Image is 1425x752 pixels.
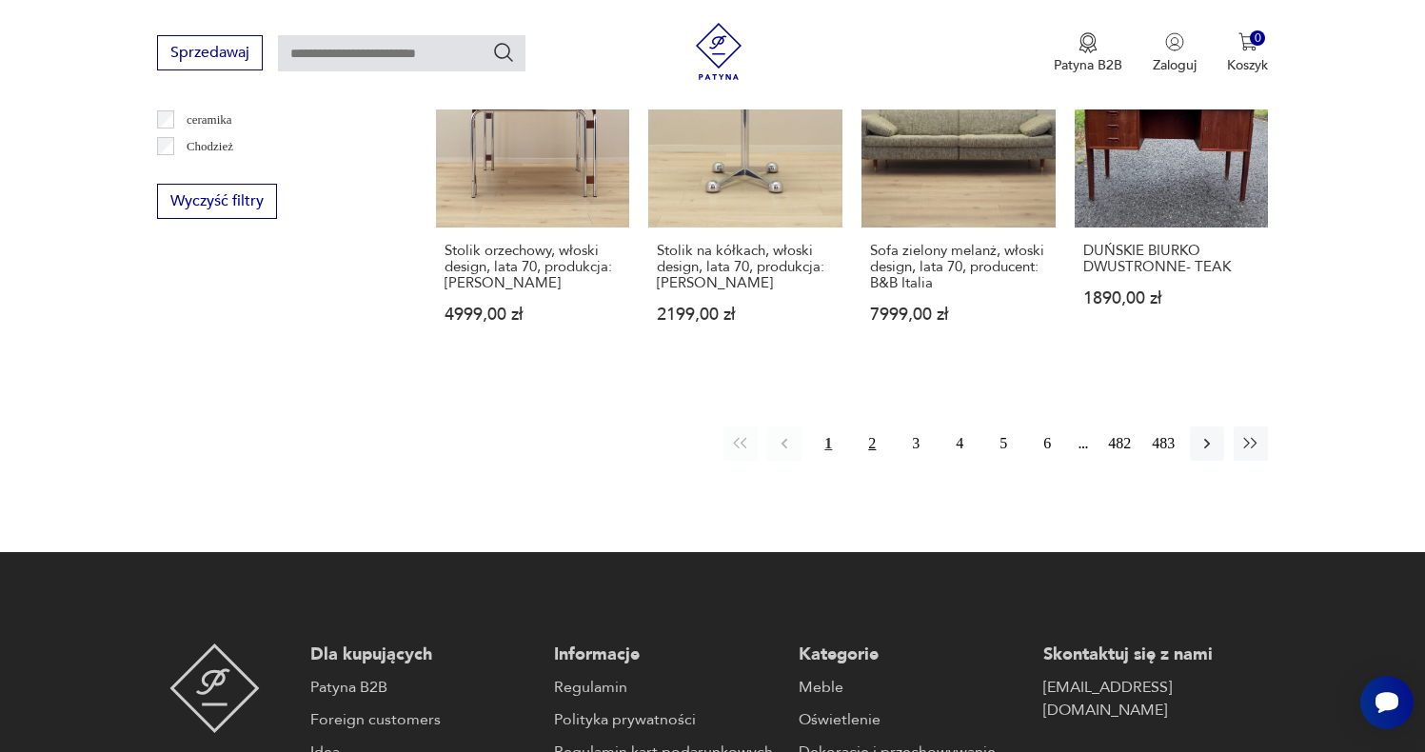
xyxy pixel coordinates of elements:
[1054,56,1122,74] p: Patyna B2B
[986,426,1020,461] button: 5
[1250,30,1266,47] div: 0
[1153,32,1197,74] button: Zaloguj
[799,708,1024,731] a: Oświetlenie
[157,35,263,70] button: Sprzedawaj
[1054,32,1122,74] a: Ikona medaluPatyna B2B
[492,41,515,64] button: Szukaj
[657,243,834,291] h3: Stolik na kółkach, włoski design, lata 70, produkcja: [PERSON_NAME]
[657,307,834,323] p: 2199,00 zł
[1083,243,1260,275] h3: DUŃSKIE BIURKO DWUSTRONNE- TEAK
[1238,32,1257,51] img: Ikona koszyka
[1075,33,1269,360] a: DUŃSKIE BIURKO DWUSTRONNE- TEAKDUŃSKIE BIURKO DWUSTRONNE- TEAK1890,00 zł
[648,33,842,360] a: Stolik na kółkach, włoski design, lata 70, produkcja: AllegriStolik na kółkach, włoski design, la...
[187,163,232,184] p: Ćmielów
[554,708,780,731] a: Polityka prywatności
[1083,290,1260,307] p: 1890,00 zł
[436,33,630,360] a: Stolik orzechowy, włoski design, lata 70, produkcja: WłochyStolik orzechowy, włoski design, lata ...
[811,426,845,461] button: 1
[310,676,536,699] a: Patyna B2B
[310,643,536,666] p: Dla kupujących
[1146,426,1180,461] button: 483
[157,48,263,61] a: Sprzedawaj
[1153,56,1197,74] p: Zaloguj
[1227,32,1268,74] button: 0Koszyk
[187,136,233,157] p: Chodzież
[157,184,277,219] button: Wyczyść filtry
[1054,32,1122,74] button: Patyna B2B
[690,23,747,80] img: Patyna - sklep z meblami i dekoracjami vintage
[1102,426,1137,461] button: 482
[942,426,977,461] button: 4
[899,426,933,461] button: 3
[445,307,622,323] p: 4999,00 zł
[169,643,260,733] img: Patyna - sklep z meblami i dekoracjami vintage
[861,33,1056,360] a: Sofa zielony melanż, włoski design, lata 70, producent: B&B ItaliaSofa zielony melanż, włoski des...
[310,708,536,731] a: Foreign customers
[1030,426,1064,461] button: 6
[799,643,1024,666] p: Kategorie
[1079,32,1098,53] img: Ikona medalu
[870,307,1047,323] p: 7999,00 zł
[554,643,780,666] p: Informacje
[1043,643,1269,666] p: Skontaktuj się z nami
[187,109,232,130] p: ceramika
[445,243,622,291] h3: Stolik orzechowy, włoski design, lata 70, produkcja: [PERSON_NAME]
[1360,676,1414,729] iframe: Smartsupp widget button
[870,243,1047,291] h3: Sofa zielony melanż, włoski design, lata 70, producent: B&B Italia
[554,676,780,699] a: Regulamin
[855,426,889,461] button: 2
[1043,676,1269,722] a: [EMAIL_ADDRESS][DOMAIN_NAME]
[1165,32,1184,51] img: Ikonka użytkownika
[1227,56,1268,74] p: Koszyk
[799,676,1024,699] a: Meble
